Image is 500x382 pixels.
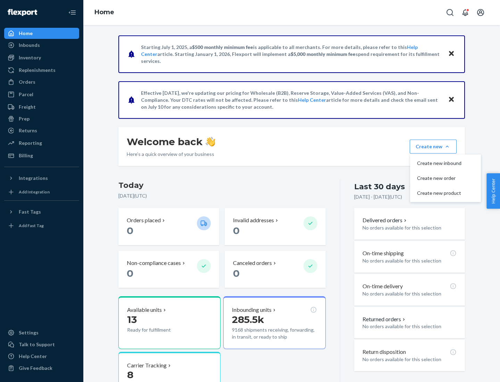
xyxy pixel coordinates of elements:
[127,151,215,158] p: Here’s a quick overview of your business
[417,176,461,181] span: Create new order
[19,127,37,134] div: Returns
[19,208,41,215] div: Fast Tags
[19,67,56,74] div: Replenishments
[4,150,79,161] a: Billing
[127,216,161,224] p: Orders placed
[118,251,219,288] button: Non-compliance cases 0
[233,225,240,236] span: 0
[233,216,274,224] p: Invalid addresses
[291,51,356,57] span: $5,000 monthly minimum fee
[417,191,461,196] span: Create new product
[19,152,33,159] div: Billing
[127,267,133,279] span: 0
[118,192,326,199] p: [DATE] ( UTC )
[411,171,480,186] button: Create new order
[141,90,441,110] p: Effective [DATE], we're updating our pricing for Wholesale (B2B), Reserve Storage, Value-Added Se...
[354,181,405,192] div: Last 30 days
[362,249,404,257] p: On-time shipping
[4,186,79,198] a: Add Integration
[4,138,79,149] a: Reporting
[4,113,79,124] a: Prep
[4,206,79,217] button: Fast Tags
[19,30,33,37] div: Home
[19,78,35,85] div: Orders
[118,208,219,245] button: Orders placed 0
[118,296,220,349] button: Available units13Ready for fulfillment
[417,161,461,166] span: Create new inbound
[127,326,191,333] p: Ready for fulfillment
[410,140,457,153] button: Create newCreate new inboundCreate new orderCreate new product
[127,362,167,369] p: Carrier Tracking
[233,259,272,267] p: Canceled orders
[362,282,403,290] p: On-time delivery
[362,224,457,231] p: No orders available for this selection
[118,180,326,191] h3: Today
[65,6,79,19] button: Close Navigation
[225,251,325,288] button: Canceled orders 0
[362,290,457,297] p: No orders available for this selection
[94,8,114,16] a: Home
[4,40,79,51] a: Inbounds
[4,52,79,63] a: Inventory
[192,44,253,50] span: $500 monthly minimum fee
[4,339,79,350] a: Talk to Support
[127,306,162,314] p: Available units
[206,137,215,147] img: hand-wave emoji
[4,351,79,362] a: Help Center
[19,140,42,147] div: Reporting
[19,91,33,98] div: Parcel
[362,315,407,323] button: Returned orders
[19,189,50,195] div: Add Integration
[19,223,44,229] div: Add Fast Tag
[4,125,79,136] a: Returns
[362,356,457,363] p: No orders available for this selection
[447,49,456,59] button: Close
[8,9,37,16] img: Flexport logo
[4,363,79,374] button: Give Feedback
[19,103,36,110] div: Freight
[411,186,480,201] button: Create new product
[232,306,272,314] p: Inbounding units
[4,65,79,76] a: Replenishments
[19,341,55,348] div: Talk to Support
[443,6,457,19] button: Open Search Box
[141,44,441,65] p: Starting July 1, 2025, a is applicable to all merchants. For more details, please refer to this a...
[4,89,79,100] a: Parcel
[127,225,133,236] span: 0
[474,6,487,19] button: Open account menu
[4,28,79,39] a: Home
[89,2,120,23] ol: breadcrumbs
[362,348,406,356] p: Return disposition
[362,323,457,330] p: No orders available for this selection
[362,216,408,224] button: Delivered orders
[232,314,264,325] span: 285.5k
[362,257,457,264] p: No orders available for this selection
[233,267,240,279] span: 0
[19,42,40,49] div: Inbounds
[458,6,472,19] button: Open notifications
[127,369,133,381] span: 8
[19,353,47,360] div: Help Center
[19,115,30,122] div: Prep
[4,327,79,338] a: Settings
[127,135,215,148] h1: Welcome back
[354,193,402,200] p: [DATE] - [DATE] ( UTC )
[486,173,500,209] button: Help Center
[225,208,325,245] button: Invalid addresses 0
[19,329,39,336] div: Settings
[19,365,52,372] div: Give Feedback
[411,156,480,171] button: Create new inbound
[447,95,456,105] button: Close
[19,54,41,61] div: Inventory
[19,175,48,182] div: Integrations
[232,326,317,340] p: 9168 shipments receiving, forwarding, in transit, or ready to ship
[4,76,79,88] a: Orders
[223,296,325,349] button: Inbounding units285.5k9168 shipments receiving, forwarding, in transit, or ready to ship
[4,173,79,184] button: Integrations
[127,314,137,325] span: 13
[298,97,326,103] a: Help Center
[4,220,79,231] a: Add Fast Tag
